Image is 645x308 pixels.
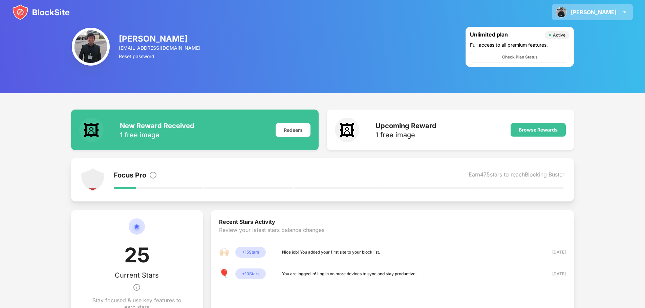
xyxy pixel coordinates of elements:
div: + 10 Stars [235,268,266,279]
div: 25 [124,243,150,271]
div: 1 free image [120,132,194,138]
div: Check Plan Status [502,54,538,61]
div: 🎈 [219,268,230,279]
div: [DATE] [542,270,566,277]
img: info.svg [149,171,157,179]
img: info.svg [133,279,141,295]
div: [DATE] [542,249,566,256]
div: Review your latest stars balance changes [219,227,566,247]
div: 🖼 [335,118,359,142]
img: ACg8ocKGA2Z1s9ZTBV1flWtda-UheXoABpuMpYW52fjWnL_OGzvDO-Xb=s96-c [72,28,110,66]
div: [PERSON_NAME] [119,34,201,44]
div: Focus Pro [114,171,146,181]
div: Current Stars [115,271,159,279]
div: [EMAIL_ADDRESS][DOMAIN_NAME] [119,45,201,51]
img: blocksite-icon.svg [12,4,70,20]
img: points-level-1.svg [81,168,105,192]
div: 1 free image [375,132,436,138]
div: Earn 475 stars to reach Blocking Buster [469,171,564,181]
div: + 15 Stars [235,247,266,258]
div: Redeem [276,123,310,137]
img: circle-star.svg [129,218,145,243]
div: 🙌🏻 [219,247,230,258]
div: Upcoming Reward [375,122,436,130]
div: Active [553,32,565,38]
div: New Reward Received [120,122,194,130]
img: ACg8ocKGA2Z1s9ZTBV1flWtda-UheXoABpuMpYW52fjWnL_OGzvDO-Xb=s96-c [556,7,567,18]
div: [PERSON_NAME] [571,9,617,16]
div: Recent Stars Activity [219,218,566,227]
div: Nice job! You added your first site to your block list. [282,249,380,256]
div: Reset password [119,53,201,59]
div: Full access to all premium features. [470,42,569,48]
div: You are logged in! Log in on more devices to sync and stay productive. [282,270,417,277]
div: Unlimited plan [470,31,541,39]
div: 🖼 [79,118,104,142]
div: Browse Rewards [519,127,558,133]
